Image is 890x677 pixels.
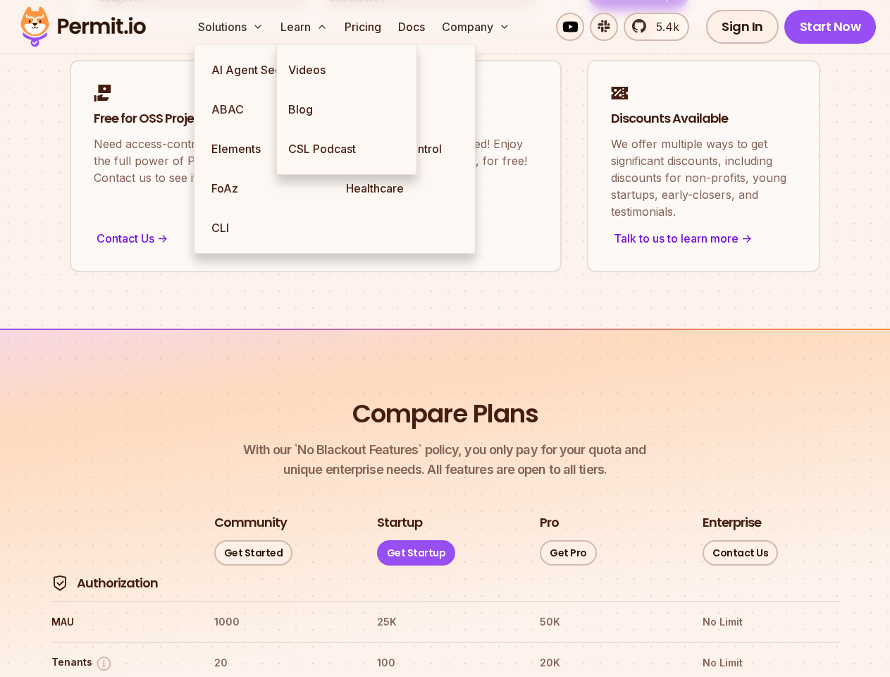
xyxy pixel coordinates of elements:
a: Videos [277,50,416,90]
th: 20K [539,652,676,674]
th: 100 [376,652,514,674]
h2: Free for OSS Projects [94,110,538,128]
span: 5.4k [648,18,679,35]
a: Docs [393,13,431,41]
h2: Compare Plans [352,396,538,432]
th: 1000 [214,611,351,633]
h3: Pro [540,514,559,532]
button: Learn [275,13,333,41]
h3: Enterprise [703,514,761,532]
th: MAU [51,611,188,633]
div: Contact Us [94,228,538,248]
a: Get Pro [540,540,597,566]
h3: Startup [377,514,422,532]
a: Get Started [214,540,293,566]
a: Contact Us [703,540,778,566]
span: -> [741,230,752,247]
img: Authorization [51,575,68,592]
th: 25K [376,611,514,633]
button: Tenants [51,654,113,672]
a: AI Agent Security [200,50,335,90]
th: No Limit [702,652,839,674]
img: Permit logo [14,3,152,51]
a: Pricing [339,13,387,41]
a: FoAz [200,169,335,208]
a: CSL Podcast [277,129,416,169]
a: ABAC [200,90,335,129]
div: Talk to us to learn more [611,228,796,248]
a: Healthcare [335,169,469,208]
p: unique enterprise needs. All features are open to all tiers. [243,440,646,480]
th: 50K [539,611,676,633]
a: Discounts AvailableWe offer multiple ways to get significant discounts, including discounts for n... [587,60,820,273]
a: Free for OSS ProjectsNeed access-control for your open-source project? We got you covered! Enjoy ... [70,60,562,273]
th: 20 [214,652,351,674]
h4: Authorization [77,575,158,592]
p: We offer multiple ways to get significant discounts, including discounts for non-profits, young s... [611,135,796,220]
button: Company [436,13,516,41]
h2: Discounts Available [611,110,796,128]
span: -> [157,230,168,247]
a: Blog [277,90,416,129]
p: Need access-control for your open-source project? We got you covered! Enjoy the full power of Per... [94,135,538,186]
a: Sign In [706,10,779,44]
a: Get Startup [377,540,456,566]
h3: Community [214,514,287,532]
button: Solutions [192,13,269,41]
a: 5.4k [624,13,689,41]
a: CLI [200,208,335,248]
a: Start Now [784,10,877,44]
th: No Limit [702,611,839,633]
span: With our `No Blackout Features` policy, you only pay for your quota and [243,440,646,460]
a: Elements [200,129,335,169]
